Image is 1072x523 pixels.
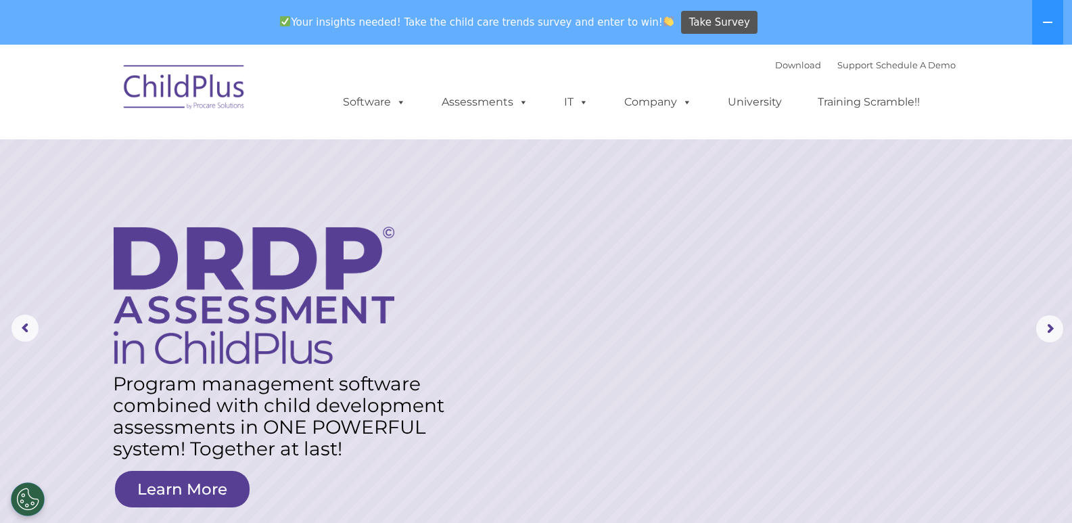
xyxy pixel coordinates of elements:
[11,482,45,516] button: Cookies Settings
[188,145,246,155] span: Phone number
[275,9,680,35] span: Your insights needed! Take the child care trends survey and enter to win!
[714,89,795,116] a: University
[551,89,602,116] a: IT
[280,16,290,26] img: ✅
[114,227,394,364] img: DRDP Assessment in ChildPlus
[329,89,419,116] a: Software
[775,60,821,70] a: Download
[689,11,750,35] span: Take Survey
[681,11,758,35] a: Take Survey
[113,373,456,459] rs-layer: Program management software combined with child development assessments in ONE POWERFUL system! T...
[188,89,229,99] span: Last name
[115,471,250,507] a: Learn More
[837,60,873,70] a: Support
[663,16,674,26] img: 👏
[611,89,705,116] a: Company
[117,55,252,123] img: ChildPlus by Procare Solutions
[775,60,956,70] font: |
[804,89,933,116] a: Training Scramble!!
[428,89,542,116] a: Assessments
[876,60,956,70] a: Schedule A Demo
